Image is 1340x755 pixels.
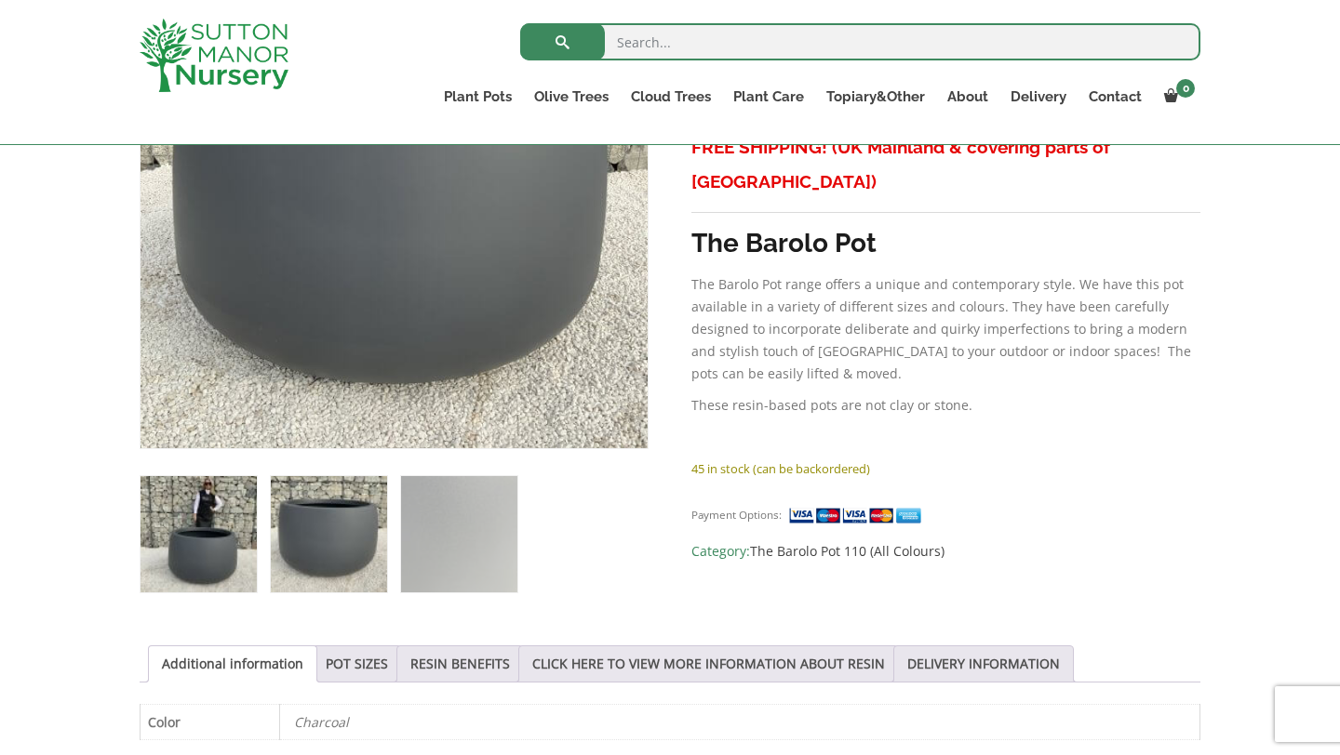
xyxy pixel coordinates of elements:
a: Contact [1078,84,1153,110]
h3: FREE SHIPPING! (UK Mainland & covering parts of [GEOGRAPHIC_DATA]) [691,130,1200,199]
a: RESIN BENEFITS [410,646,510,682]
a: DELIVERY INFORMATION [907,646,1060,682]
a: Plant Care [722,84,815,110]
a: Cloud Trees [620,84,722,110]
strong: The Barolo Pot [691,228,877,258]
a: Plant Pots [433,84,523,110]
input: Search... [520,23,1200,60]
p: Charcoal [294,705,1186,739]
a: 0 [1153,84,1200,110]
a: Additional information [162,646,303,682]
p: These resin-based pots are not clay or stone. [691,394,1200,417]
img: payment supported [788,506,928,525]
a: POT SIZES [326,646,388,682]
img: logo [140,19,288,92]
img: The Barolo Pot 110 Colour Charcoal - Image 2 [271,476,387,592]
a: Delivery [999,84,1078,110]
a: The Barolo Pot 110 (All Colours) [750,542,945,560]
a: Topiary&Other [815,84,936,110]
a: CLICK HERE TO VIEW MORE INFORMATION ABOUT RESIN [532,646,885,682]
p: The Barolo Pot range offers a unique and contemporary style. We have this pot available in a vari... [691,273,1200,385]
a: About [936,84,999,110]
small: Payment Options: [691,508,782,522]
span: Category: [691,540,1200,563]
a: Olive Trees [523,84,620,110]
th: Color [141,704,280,739]
table: Product Details [140,704,1200,740]
img: The Barolo Pot 110 Colour Charcoal [141,476,257,592]
p: 45 in stock (can be backordered) [691,457,1200,480]
img: The Barolo Pot 110 Colour Charcoal - Image 3 [401,476,517,592]
span: 0 [1176,79,1195,98]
